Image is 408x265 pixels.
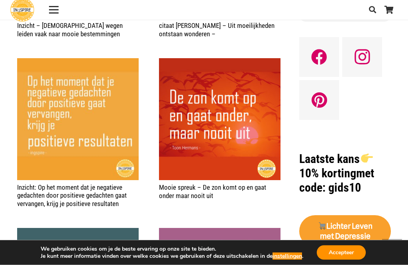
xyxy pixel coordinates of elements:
a: Mooie spreuk – De zon komt op en gaat onder maar nooit uit [159,184,266,200]
a: Facebook [299,37,339,77]
img: 👉 [361,153,373,165]
img: Citaat over Hoop: De zon komt op en gaat onder, maar nooit uit - spreuk van Toon Hermans op ingsp... [159,59,281,181]
a: Terug naar top [382,239,402,259]
a: Inzicht: Op het moment dat je negatieve gedachten door positieve gedachten gaat vervangen, krijg ... [17,59,139,67]
button: instellingen [273,253,302,260]
a: Instagram [342,37,382,77]
img: 🛒 [318,222,326,230]
a: 🛒Lichter Leven met Depressie [299,216,391,247]
img: Op het moment dat je negatieve gedachten door positieve gedachten gaat vervangen, krijg je positi... [17,59,139,180]
a: Inzicht: Op het moment dat je negatieve gedachten door positieve gedachten gaat vervangen, krijg ... [17,184,127,208]
a: Inzicht – [DEMOGRAPHIC_DATA] wegen leiden vaak naar mooie bestemmingen [17,22,123,38]
p: Je kunt meer informatie vinden over welke cookies we gebruiken of deze uitschakelen in de . [41,253,303,260]
a: Reminder Probeer door obstakels heen te breken zoals bomen die naar het licht groeien [159,229,281,237]
a: Zoeken [365,0,381,20]
a: Mooie spreuk – De zon komt op en gaat onder maar nooit uit [159,59,281,67]
a: Pinterest [299,80,339,120]
strong: Lichter Leven met Depressie [318,222,373,241]
p: We gebruiken cookies om je de beste ervaring op onze site te bieden. [41,245,303,253]
button: Accepteer [317,245,366,260]
a: spreuk Mark Nepo: Deuren worden geopend door ons over te geven aan de dingen die op ons pad komen [17,229,139,237]
h1: met code: gids10 [299,152,391,195]
a: citaat [PERSON_NAME] – Uit moeilijkheden ontstaan wonderen – [159,22,275,38]
strong: Laatste kans 10% korting [299,152,373,181]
